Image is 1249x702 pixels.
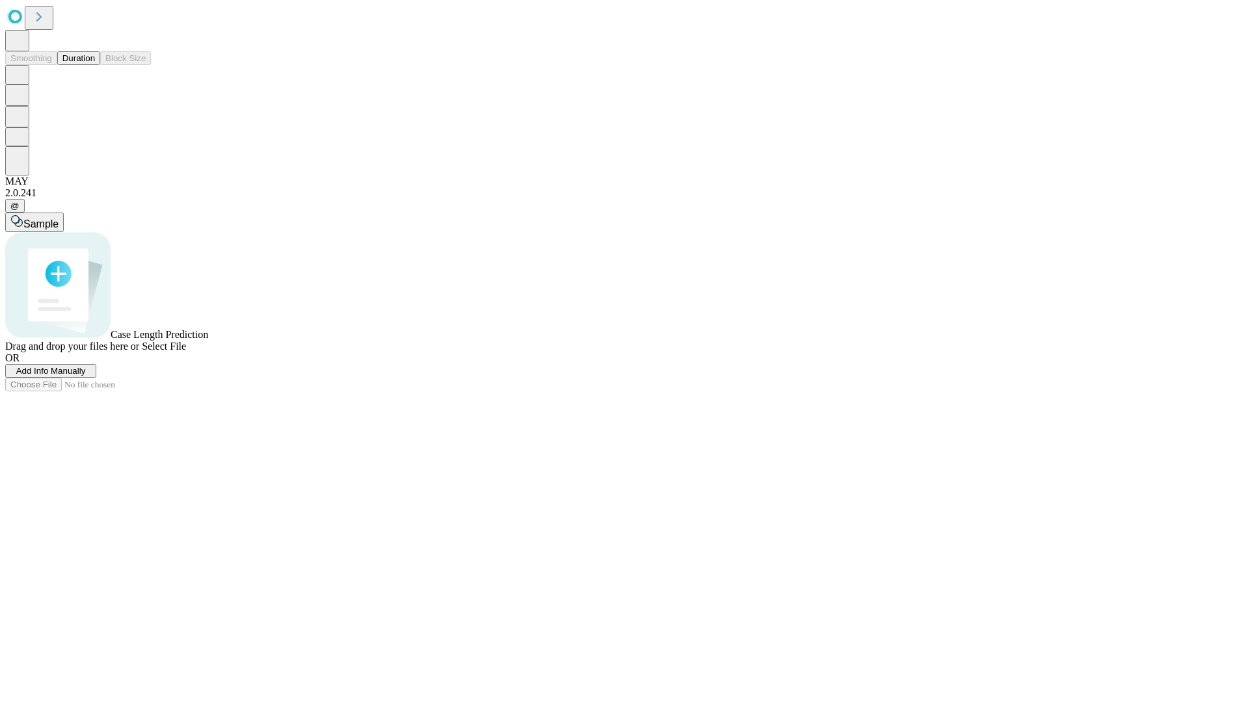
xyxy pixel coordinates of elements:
[142,341,186,352] span: Select File
[5,199,25,213] button: @
[5,175,1244,187] div: MAY
[16,366,86,376] span: Add Info Manually
[57,51,100,65] button: Duration
[10,201,20,211] span: @
[5,51,57,65] button: Smoothing
[5,213,64,232] button: Sample
[111,329,208,340] span: Case Length Prediction
[5,364,96,378] button: Add Info Manually
[5,352,20,363] span: OR
[23,218,59,229] span: Sample
[100,51,151,65] button: Block Size
[5,187,1244,199] div: 2.0.241
[5,341,139,352] span: Drag and drop your files here or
